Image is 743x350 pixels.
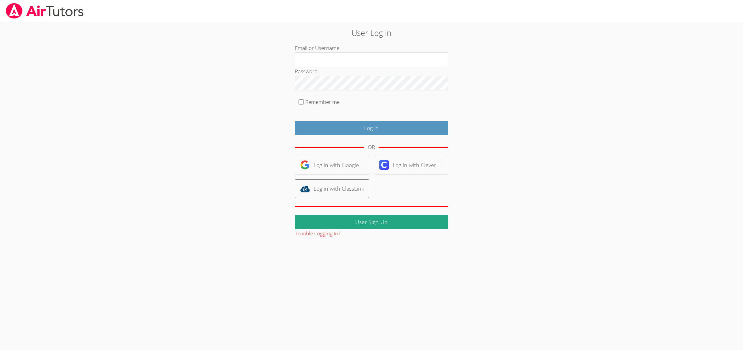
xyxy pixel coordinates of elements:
a: Log in with ClassLink [295,179,369,198]
a: Log in with Clever [374,156,448,174]
label: Remember me [305,98,340,105]
img: airtutors_banner-c4298cdbf04f3fff15de1276eac7730deb9818008684d7c2e4769d2f7ddbe033.png [5,3,84,19]
img: google-logo-50288ca7cdecda66e5e0955fdab243c47b7ad437acaf1139b6f446037453330a.svg [300,160,310,170]
input: Log in [295,121,448,135]
img: classlink-logo-d6bb404cc1216ec64c9a2012d9dc4662098be43eaf13dc465df04b49fa7ab582.svg [300,184,310,194]
label: Email or Username [295,44,339,51]
a: Log in with Google [295,156,369,174]
label: Password [295,68,318,75]
img: clever-logo-6eab21bc6e7a338710f1a6ff85c0baf02591cd810cc4098c63d3a4b26e2feb20.svg [379,160,389,170]
button: Trouble Logging In? [295,229,340,238]
div: OR [368,143,375,152]
a: User Sign Up [295,215,448,229]
h2: User Log in [171,27,572,39]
